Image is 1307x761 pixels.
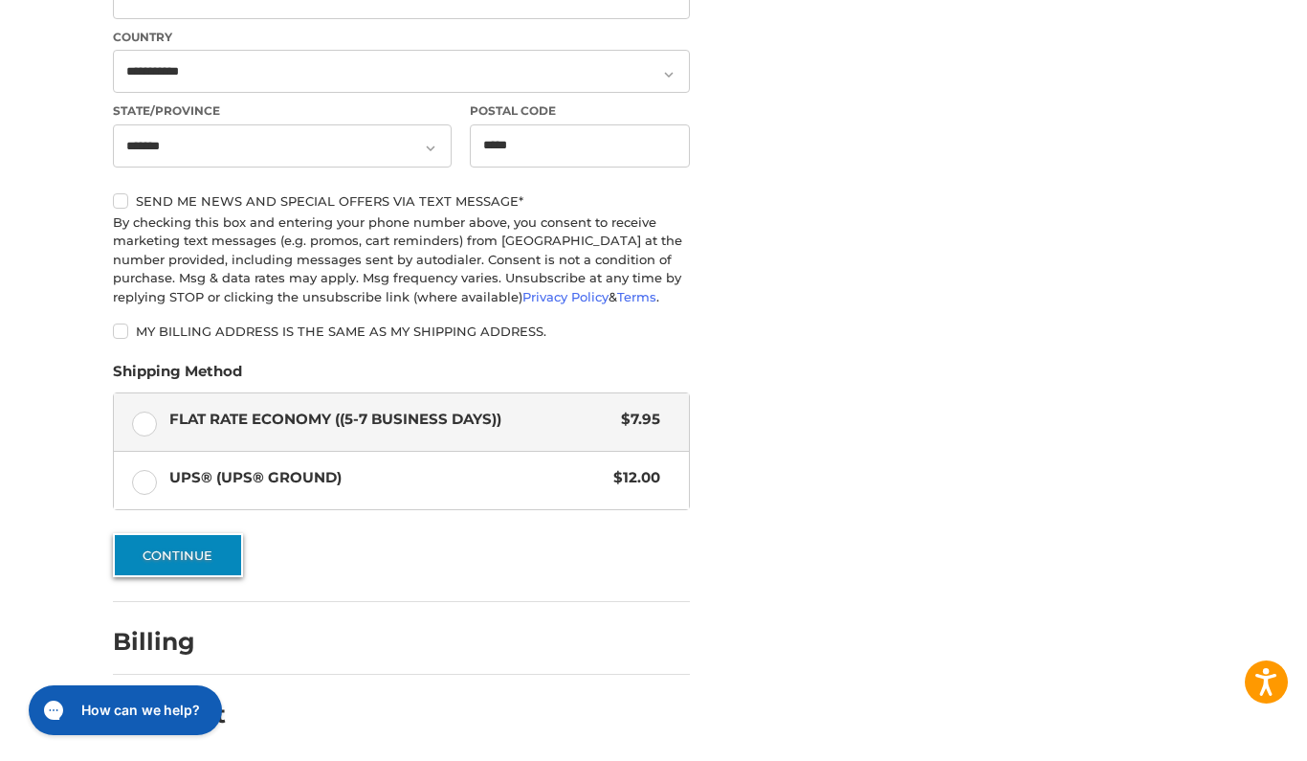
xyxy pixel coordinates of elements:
[612,409,661,431] span: $7.95
[169,409,612,431] span: Flat Rate Economy ((5-7 Business Days))
[113,102,452,120] label: State/Province
[113,29,690,46] label: Country
[470,102,690,120] label: Postal Code
[19,679,228,742] iframe: Gorgias live chat messenger
[522,289,609,304] a: Privacy Policy
[113,627,225,657] h2: Billing
[113,361,242,392] legend: Shipping Method
[113,324,690,339] label: My billing address is the same as my shipping address.
[113,533,243,577] button: Continue
[113,213,690,307] div: By checking this box and entering your phone number above, you consent to receive marketing text ...
[605,467,661,489] span: $12.00
[113,193,690,209] label: Send me news and special offers via text message*
[169,467,605,489] span: UPS® (UPS® Ground)
[617,289,656,304] a: Terms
